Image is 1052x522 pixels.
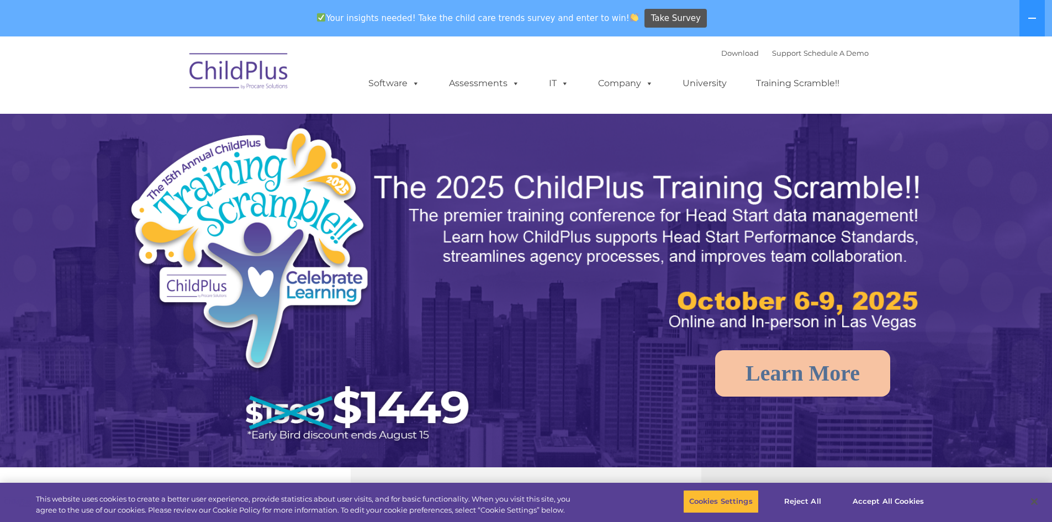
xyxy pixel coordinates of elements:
a: Assessments [438,72,531,94]
span: Take Survey [651,9,701,28]
a: Company [587,72,664,94]
a: University [672,72,738,94]
a: Download [721,49,759,57]
a: IT [538,72,580,94]
a: Software [357,72,431,94]
button: Cookies Settings [683,490,759,513]
a: Schedule A Demo [803,49,869,57]
div: This website uses cookies to create a better user experience, provide statistics about user visit... [36,494,579,515]
a: Learn More [715,350,890,397]
img: 👏 [630,13,638,22]
span: Last name [154,73,187,81]
button: Close [1022,489,1046,514]
span: Phone number [154,118,200,126]
button: Accept All Cookies [847,490,930,513]
a: Training Scramble!! [745,72,850,94]
button: Reject All [768,490,837,513]
img: ChildPlus by Procare Solutions [184,45,294,101]
span: Your insights needed! Take the child care trends survey and enter to win! [313,7,643,29]
a: Support [772,49,801,57]
img: ✅ [317,13,325,22]
font: | [721,49,869,57]
a: Take Survey [644,9,707,28]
